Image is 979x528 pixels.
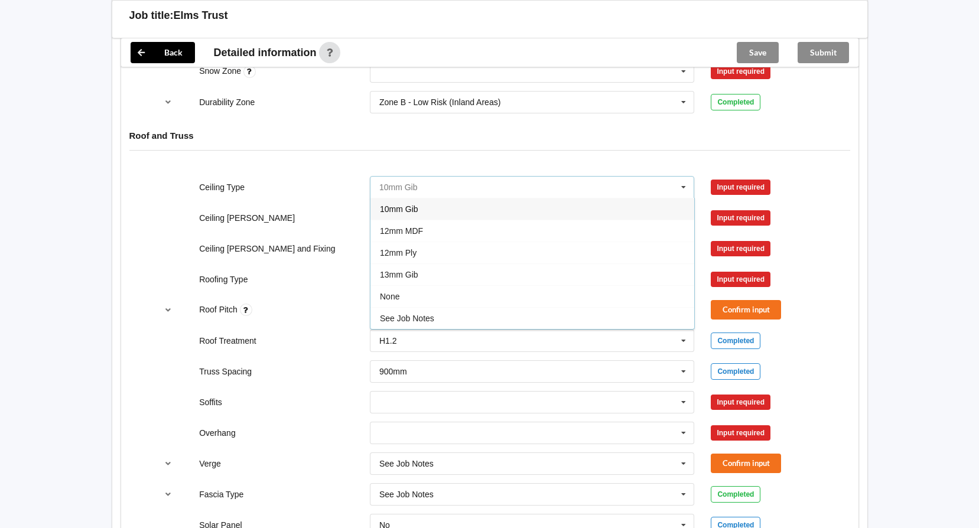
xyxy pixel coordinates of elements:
button: reference-toggle [157,299,180,321]
div: Input required [711,64,770,79]
label: Durability Zone [199,97,255,107]
div: 900mm [379,367,407,376]
span: Detailed information [214,47,317,58]
label: Fascia Type [199,490,243,499]
div: Input required [711,210,770,226]
button: reference-toggle [157,92,180,113]
div: Completed [711,94,760,110]
label: Soffits [199,397,222,407]
div: See Job Notes [379,459,434,468]
label: Ceiling [PERSON_NAME] [199,213,295,223]
label: Overhang [199,428,235,438]
div: Completed [711,486,760,503]
label: Snow Zone [199,66,243,76]
label: Verge [199,459,221,468]
h3: Elms Trust [174,9,228,22]
div: Input required [711,425,770,441]
label: Truss Spacing [199,367,252,376]
div: Completed [711,333,760,349]
div: Input required [711,241,770,256]
button: reference-toggle [157,484,180,505]
label: Ceiling [PERSON_NAME] and Fixing [199,244,335,253]
button: Confirm input [711,454,781,473]
label: Ceiling Type [199,182,245,192]
span: 13mm Gib [380,270,418,279]
div: Input required [711,395,770,410]
div: Input required [711,180,770,195]
button: Confirm input [711,300,781,320]
span: 12mm MDF [380,226,423,236]
label: Roof Pitch [199,305,239,314]
div: Completed [711,363,760,380]
div: See Job Notes [379,490,434,498]
span: 10mm Gib [380,204,418,214]
span: 12mm Ply [380,248,417,258]
div: Zone B - Low Risk (Inland Areas) [379,98,500,106]
button: reference-toggle [157,453,180,474]
div: H1.2 [379,337,397,345]
span: See Job Notes [380,314,434,323]
h4: Roof and Truss [129,130,850,141]
label: Roofing Type [199,275,248,284]
h3: Job title: [129,9,174,22]
span: None [380,292,399,301]
div: Input required [711,272,770,287]
button: Back [131,42,195,63]
label: Roof Treatment [199,336,256,346]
